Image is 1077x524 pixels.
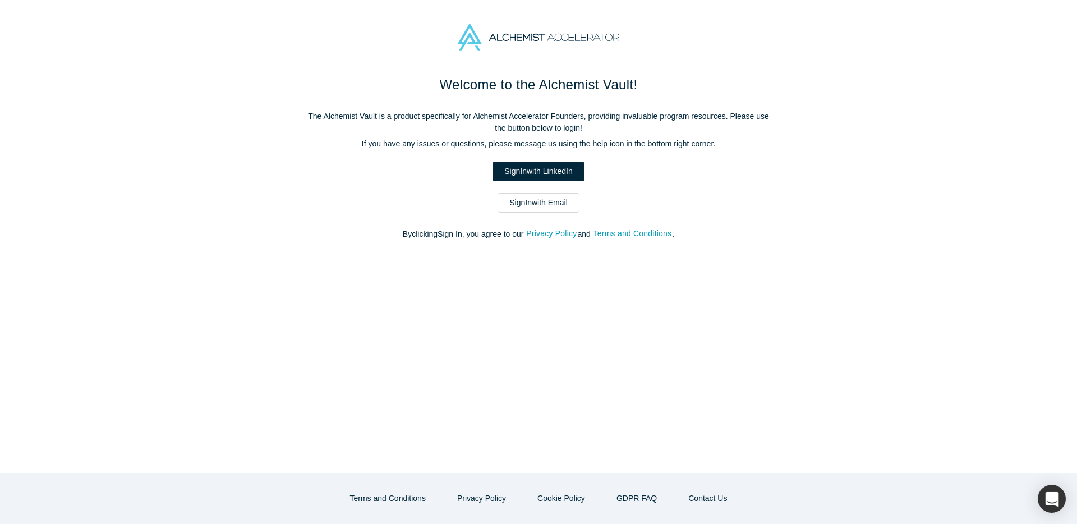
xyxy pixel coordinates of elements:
button: Privacy Policy [445,489,518,508]
img: Alchemist Accelerator Logo [458,24,619,51]
p: If you have any issues or questions, please message us using the help icon in the bottom right co... [303,138,774,150]
button: Terms and Conditions [593,227,673,240]
h1: Welcome to the Alchemist Vault! [303,75,774,95]
a: SignInwith Email [498,193,579,213]
p: The Alchemist Vault is a product specifically for Alchemist Accelerator Founders, providing inval... [303,111,774,134]
button: Privacy Policy [526,227,577,240]
p: By clicking Sign In , you agree to our and . [303,228,774,240]
button: Cookie Policy [526,489,597,508]
button: Contact Us [676,489,739,508]
button: Terms and Conditions [338,489,438,508]
a: SignInwith LinkedIn [493,162,584,181]
a: GDPR FAQ [605,489,669,508]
